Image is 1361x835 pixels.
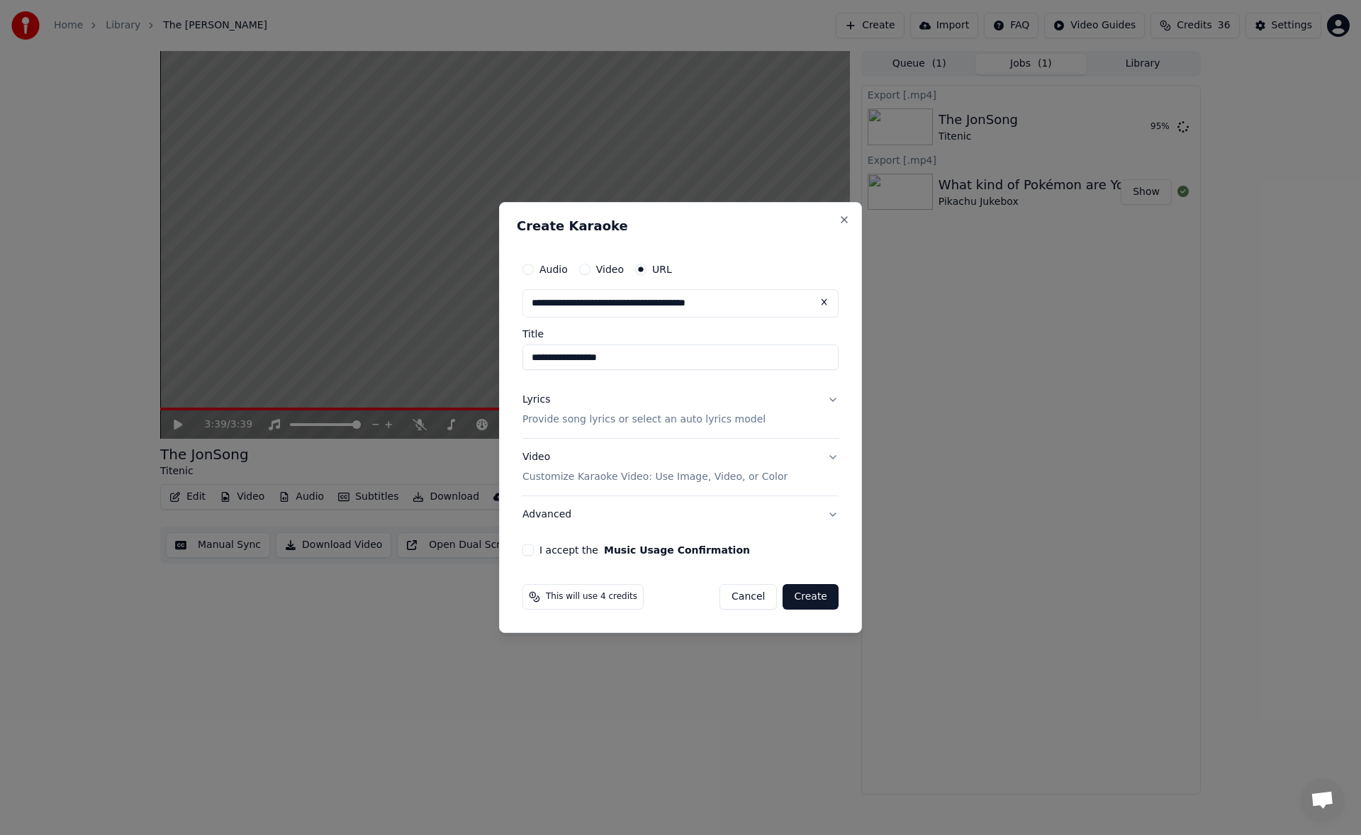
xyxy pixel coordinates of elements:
p: Customize Karaoke Video: Use Image, Video, or Color [522,470,788,484]
button: VideoCustomize Karaoke Video: Use Image, Video, or Color [522,439,839,495]
label: Video [596,264,624,274]
button: LyricsProvide song lyrics or select an auto lyrics model [522,381,839,438]
button: I accept the [604,545,750,555]
label: Title [522,329,839,339]
div: Lyrics [522,393,550,407]
label: URL [652,264,672,274]
span: This will use 4 credits [546,591,637,603]
label: I accept the [539,545,750,555]
h2: Create Karaoke [517,220,844,232]
button: Advanced [522,496,839,533]
button: Cancel [719,584,777,610]
p: Provide song lyrics or select an auto lyrics model [522,413,766,427]
button: Create [783,584,839,610]
label: Audio [539,264,568,274]
div: Video [522,450,788,484]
